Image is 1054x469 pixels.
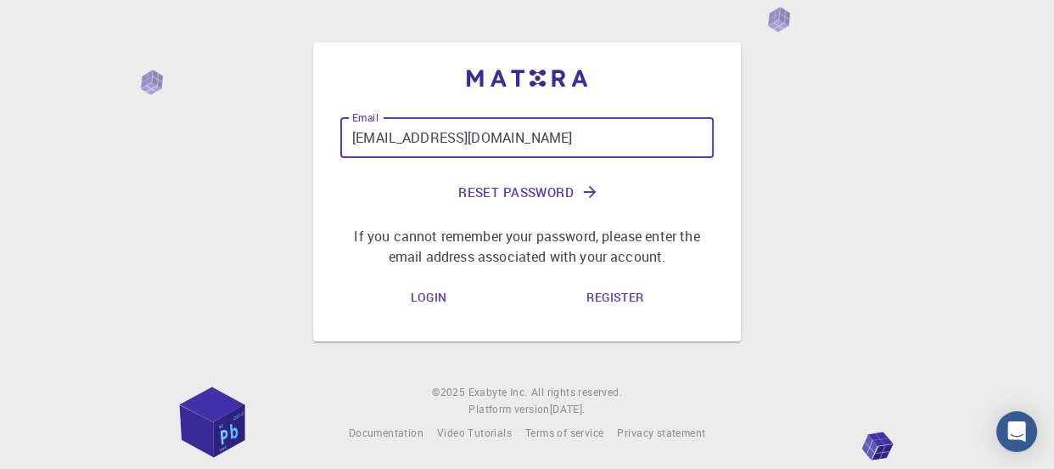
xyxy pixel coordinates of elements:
a: Register [573,280,657,314]
a: [DATE]. [550,401,586,418]
a: Privacy statement [617,425,705,442]
a: Documentation [349,425,423,442]
div: Open Intercom Messenger [996,411,1037,452]
span: [DATE] . [550,402,586,415]
span: All rights reserved. [531,384,622,401]
p: If you cannot remember your password, please enter the email address associated with your account. [340,226,714,267]
a: Exabyte Inc. [468,384,528,401]
a: Terms of service [525,425,603,442]
span: © 2025 [432,384,468,401]
span: Privacy statement [617,426,705,439]
button: Reset Password [340,172,714,212]
label: Email [352,110,378,125]
span: Video Tutorials [437,426,512,439]
span: Documentation [349,426,423,439]
span: Platform version [468,401,549,418]
span: Exabyte Inc. [468,385,528,398]
a: Video Tutorials [437,425,512,442]
span: Terms of service [525,426,603,439]
a: Login [396,280,460,314]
